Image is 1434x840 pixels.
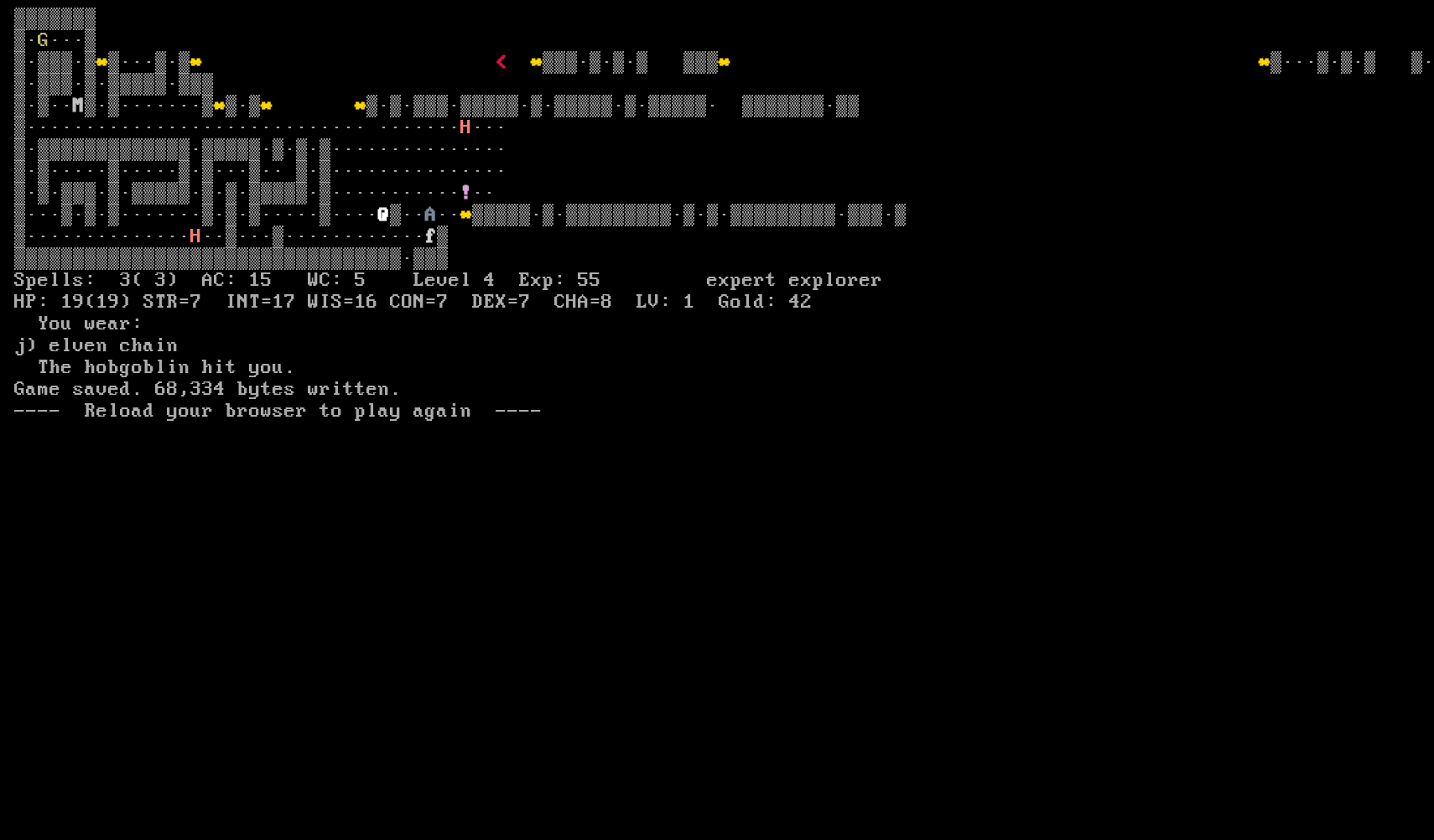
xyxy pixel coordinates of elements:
font: f [425,226,437,248]
font: G [38,29,49,52]
font: A [425,204,437,226]
font: @ [378,204,390,226]
font: < [496,51,507,74]
font: H [190,226,202,248]
font: ! [460,182,472,205]
larn: ▒▒▒▒▒▒▒ ▒· ···▒ ▒·▒▒▒·▒ ▒···▒·▒ ▒▒▒·▒·▒·▒ ▒▒▒ ▒···▒·▒·▒ ▒·▒ ▒·▒▒▒·▒·▒▒▒▒▒·▒▒▒ ▒·▒·· ▒·▒·······▒ ▒... [14,8,917,798]
font: H [460,117,472,139]
font: M [73,95,85,117]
